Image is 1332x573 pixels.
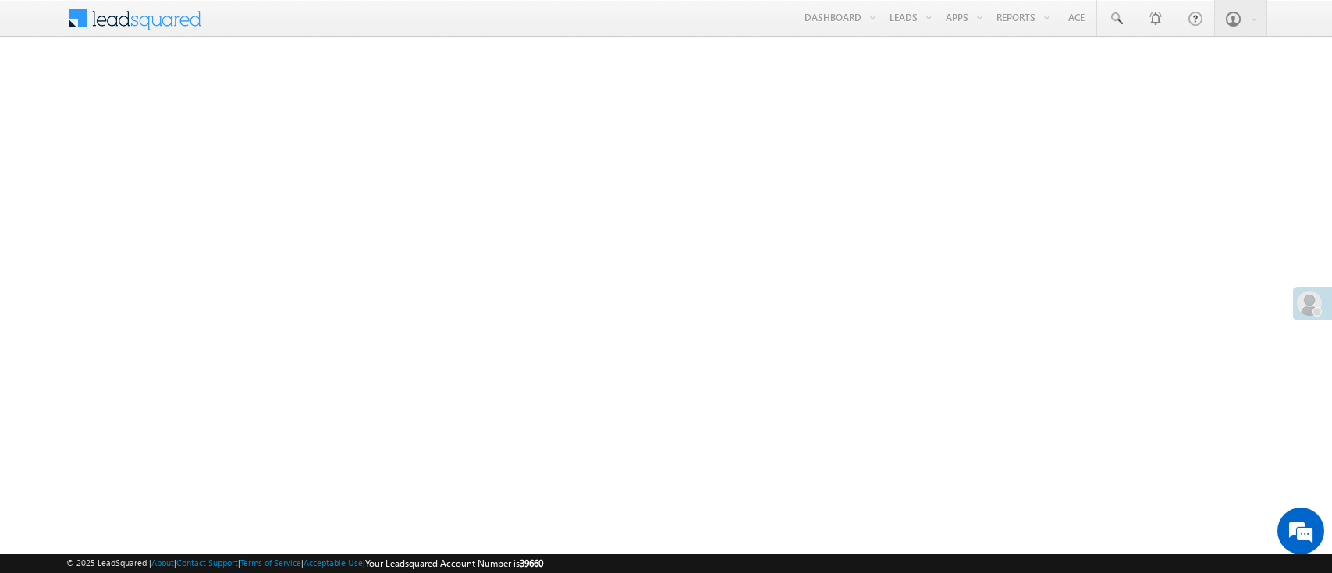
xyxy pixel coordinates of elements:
[240,557,301,568] a: Terms of Service
[520,557,543,569] span: 39660
[66,556,543,571] span: © 2025 LeadSquared | | | | |
[365,557,543,569] span: Your Leadsquared Account Number is
[176,557,238,568] a: Contact Support
[151,557,174,568] a: About
[304,557,363,568] a: Acceptable Use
